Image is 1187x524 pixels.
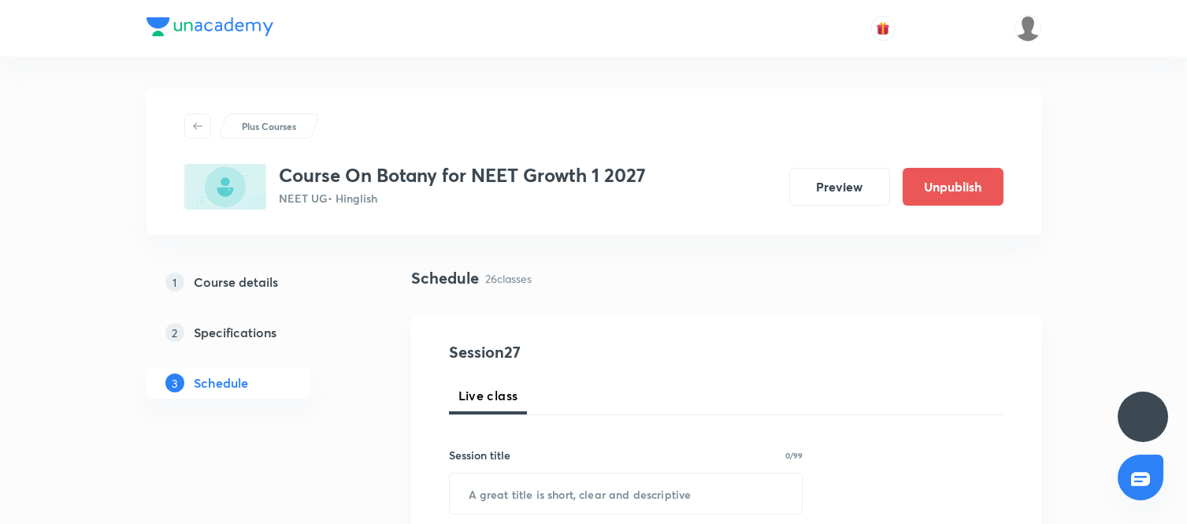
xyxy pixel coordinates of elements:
h4: Schedule [411,266,479,290]
h5: Specifications [194,323,276,342]
a: 1Course details [147,266,361,298]
p: 2 [165,323,184,342]
a: Company Logo [147,17,273,40]
p: 1 [165,273,184,292]
p: 0/99 [785,452,803,459]
p: 26 classes [485,270,532,287]
p: Plus Courses [242,119,296,133]
button: Unpublish [903,168,1003,206]
input: A great title is short, clear and descriptive [450,474,803,514]
h3: Course On Botany for NEET Growth 1 2027 [279,164,646,187]
img: A0D1F985-C8CC-413A-A225-BA92EB1ADA39_plus.png [184,164,266,210]
a: 2Specifications [147,317,361,348]
img: Company Logo [147,17,273,36]
p: NEET UG • Hinglish [279,190,646,206]
h4: Session 27 [449,340,736,364]
span: Live class [458,386,518,405]
img: avatar [876,21,890,35]
button: avatar [870,16,896,41]
img: Md Khalid Hasan Ansari [1015,15,1041,42]
h5: Schedule [194,373,248,392]
button: Preview [789,168,890,206]
img: ttu [1133,407,1152,426]
p: 3 [165,373,184,392]
h6: Session title [449,447,510,463]
h5: Course details [194,273,278,292]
